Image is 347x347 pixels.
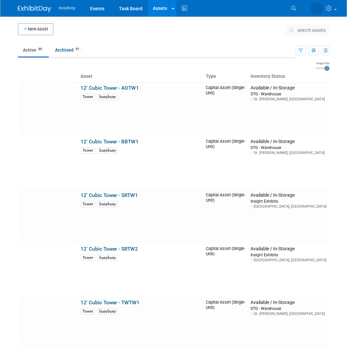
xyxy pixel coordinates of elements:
td: Capital Asset (Single-Unit) [203,82,248,136]
span: busybusy [59,6,76,10]
div: busybusy [97,201,118,207]
div: Available / In-Storage [251,300,326,306]
span: 81 [74,47,81,52]
div: [GEOGRAPHIC_DATA], [GEOGRAPHIC_DATA] [251,204,326,209]
div: busybusy [97,147,118,154]
div: busybusy [97,94,118,100]
a: 12' Cubic Tower - TWTW1 [81,300,140,306]
a: 12' Cubic Tower - SRTW1 [81,192,138,198]
a: Archived81 [50,44,86,56]
div: Available / In-Storage [251,85,326,91]
td: Capital Asset (Single-Unit) [203,136,248,190]
span: search assets [297,27,326,33]
a: Active84 [18,44,49,56]
div: [GEOGRAPHIC_DATA], [GEOGRAPHIC_DATA] [251,258,326,263]
img: ExhibitDay [18,6,51,12]
div: Tower [81,201,95,207]
div: Tower [81,147,95,154]
div: Available / In-Storage [251,139,326,145]
div: STG - Warehouse [251,306,326,311]
th: Asset [78,71,203,82]
div: Insight Exhibits [251,198,326,204]
div: Available / In-Storage [251,192,326,198]
div: STG - Warehouse [251,91,326,97]
div: busybusy [97,255,118,261]
div: Insight Exhibits [251,252,326,258]
div: Tower [81,255,95,261]
a: 12' Cubic Tower - SRTW2 [81,246,138,252]
td: Capital Asset (Single-Unit) [203,243,248,297]
td: Capital Asset (Single-Unit) [203,190,248,243]
span: 84 [36,47,44,52]
div: Available / In-Storage [251,246,326,252]
img: Braden Gillespie [311,2,323,15]
div: Image Size [316,61,329,65]
button: search assets [286,25,329,35]
div: St. [PERSON_NAME], [GEOGRAPHIC_DATA] [251,311,326,316]
div: St. [PERSON_NAME], [GEOGRAPHIC_DATA] [251,97,326,102]
th: Type [203,71,248,82]
div: Tower [81,308,95,315]
button: New Asset [18,23,53,35]
div: STG - Warehouse [251,145,326,150]
div: St. [PERSON_NAME], [GEOGRAPHIC_DATA] [251,150,326,155]
a: 12' Cubic Tower - BBTW1 [81,139,139,145]
div: busybusy [97,308,118,315]
div: Tower [81,94,95,100]
a: 12' Cubic Tower - AOTW1 [81,85,139,91]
